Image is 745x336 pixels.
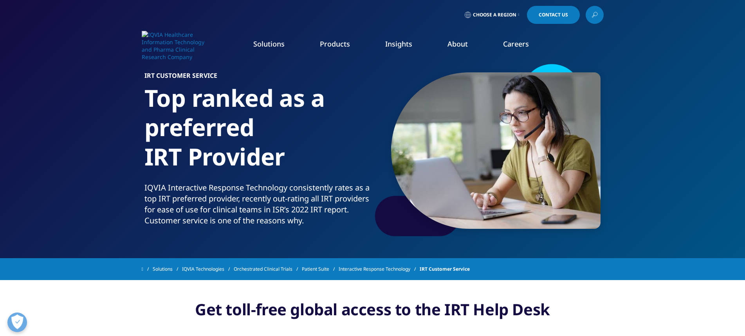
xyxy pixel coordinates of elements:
a: Contact Us [527,6,580,24]
a: Solutions [153,262,182,276]
a: Solutions [253,39,285,49]
button: 개방형 기본 설정 [7,313,27,332]
img: irt-hero-image---cropped.jpg [391,72,601,229]
h1: Top ranked as a preferred IRT Provider [144,83,370,182]
a: Interactive Response Technology [339,262,420,276]
a: Insights [385,39,412,49]
a: Products [320,39,350,49]
a: About [447,39,468,49]
span: Contact Us [539,13,568,17]
a: Careers [503,39,529,49]
nav: Primary [207,27,604,64]
h6: IRT CUSTOMER SERVICE [144,72,370,83]
span: IRT Customer Service [420,262,470,276]
span: Choose a Region [473,12,516,18]
a: Orchestrated Clinical Trials [234,262,302,276]
a: IQVIA Technologies [182,262,234,276]
p: IQVIA Interactive Response Technology consistently rates as a top IRT preferred provider, recentl... [144,182,370,231]
a: Patient Suite [302,262,339,276]
img: IQVIA Healthcare Information Technology and Pharma Clinical Research Company [142,31,204,61]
